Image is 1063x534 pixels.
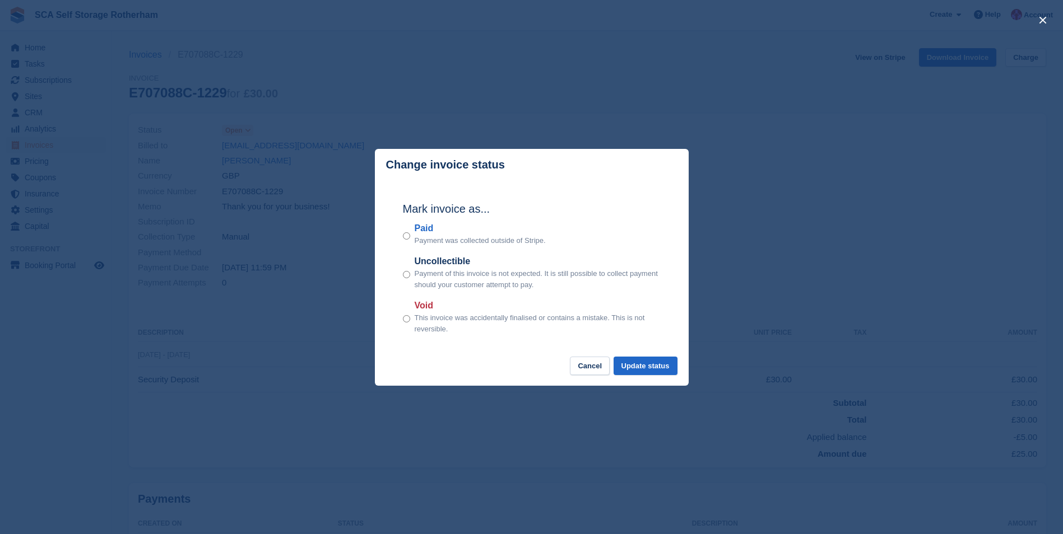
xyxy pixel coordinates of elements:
h2: Mark invoice as... [403,200,661,217]
label: Void [415,299,661,312]
p: Payment of this invoice is not expected. It is still possible to collect payment should your cust... [415,268,661,290]
label: Paid [415,222,546,235]
button: close [1034,11,1052,29]
button: Update status [614,357,677,375]
p: Change invoice status [386,158,505,171]
button: Cancel [570,357,610,375]
p: This invoice was accidentally finalised or contains a mistake. This is not reversible. [415,312,661,334]
p: Payment was collected outside of Stripe. [415,235,546,246]
label: Uncollectible [415,255,661,268]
